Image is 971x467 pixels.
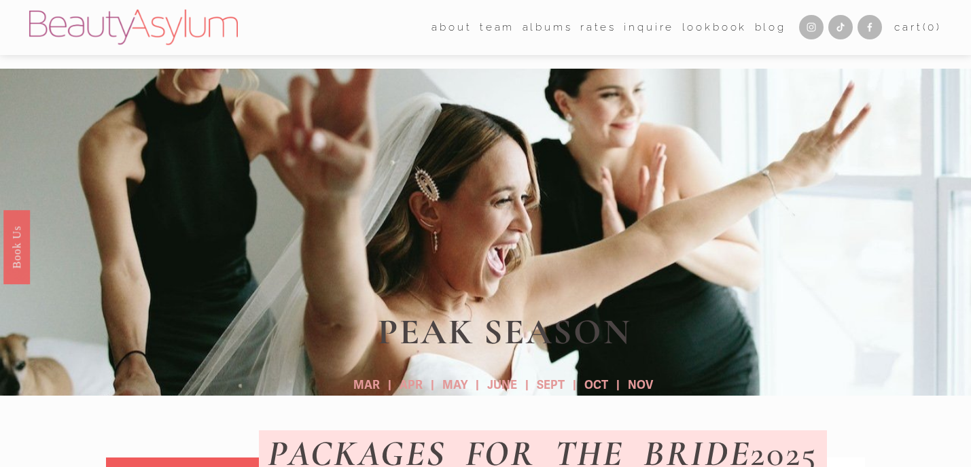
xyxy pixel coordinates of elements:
[431,17,472,38] a: folder dropdown
[624,17,674,38] a: Inquire
[29,10,238,45] img: Beauty Asylum | Bridal Hair &amp; Makeup Charlotte &amp; Atlanta
[928,21,936,33] span: 0
[431,18,472,37] span: about
[378,310,631,353] strong: PEAK SEASON
[353,378,653,392] strong: MAR | APR | MAY | JUNE | SEPT | OCT | NOV
[480,17,514,38] a: folder dropdown
[858,15,882,39] a: Facebook
[580,17,616,38] a: Rates
[828,15,853,39] a: TikTok
[523,17,573,38] a: albums
[682,17,747,38] a: Lookbook
[799,15,824,39] a: Instagram
[480,18,514,37] span: team
[894,18,942,37] a: 0 items in cart
[923,21,942,33] span: ( )
[3,209,30,283] a: Book Us
[755,17,786,38] a: Blog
